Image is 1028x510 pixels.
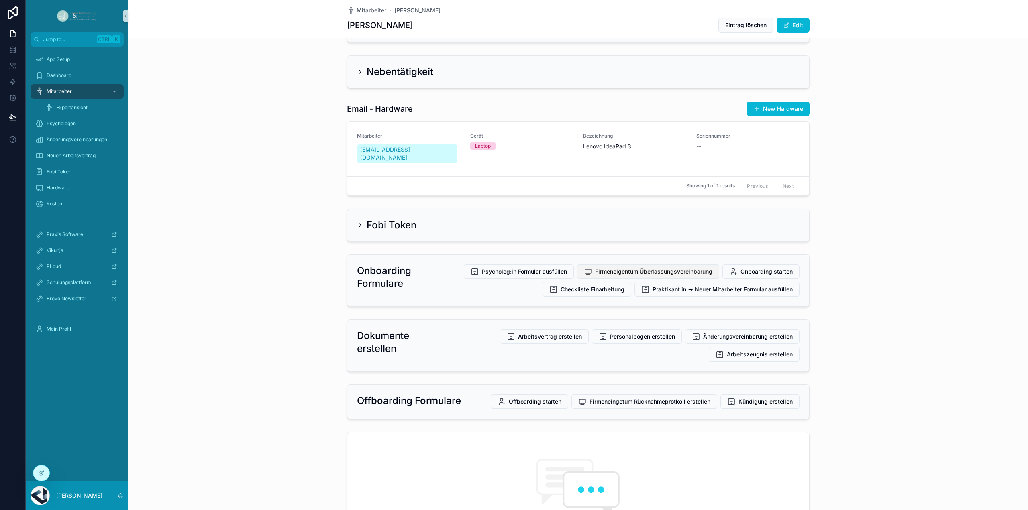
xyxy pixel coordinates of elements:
[509,398,561,406] span: Offboarding starten
[518,333,582,341] span: Arbeitsvertrag erstellen
[47,326,71,332] span: Mein Profil
[589,398,710,406] span: Firmeneingetum Rücknahmeprotkoll erstellen
[571,394,717,409] button: Firmeneingetum Rücknahmeprotkoll erstellen
[653,285,793,293] span: Praktikant:in -> Neuer Mitarbeiter Formular ausfüllen
[583,142,687,150] span: Lenovo IdeaPad 3
[696,133,800,139] span: Seriennummer
[47,136,107,143] span: Änderungsvereinbarungen
[26,47,128,347] div: scrollable content
[47,56,70,63] span: App Setup
[31,132,124,147] a: Änderungsvereinbarungen
[357,133,461,139] span: Mitarbeiter
[720,394,800,409] button: Kündigung erstellen
[56,104,88,111] span: Exportansicht
[740,268,793,276] span: Onboarding starten
[686,183,735,189] span: Showing 1 of 1 results
[725,21,767,29] span: Eintrag löschen
[367,65,433,78] h2: Nebentätigkeit
[47,88,72,95] span: Mitarbeiter
[56,10,98,22] img: App logo
[357,144,457,163] a: [EMAIL_ADDRESS][DOMAIN_NAME]
[47,247,63,254] span: Vikunja
[464,264,574,279] button: Psycholog:in Formular ausfüllen
[97,35,112,43] span: Ctrl
[347,122,809,176] a: Mitarbeiter[EMAIL_ADDRESS][DOMAIN_NAME]GerätLaptopBezeichnungLenovo IdeaPad 3Seriennummer--
[718,18,773,33] button: Eintrag löschen
[47,169,71,175] span: Fobi Token
[43,36,94,43] span: Jump to...
[47,231,83,238] span: Praxis Software
[31,259,124,274] a: PLoud
[31,227,124,242] a: Praxis Software
[543,282,631,297] button: Checkliste Einarbeitung
[31,148,124,163] a: Neuen Arbeitsvertrag
[491,394,568,409] button: Offboarding starten
[31,243,124,258] a: Vikunja
[703,333,793,341] span: Änderungsvereinbarung erstellen
[347,6,386,14] a: Mitarbeiter
[595,268,712,276] span: Firmeneigentum Überlassungsvereinbarung
[47,279,91,286] span: Schulungsplattform
[561,285,624,293] span: Checkliste Einarbeitung
[470,133,574,139] span: Gerät
[31,52,124,67] a: App Setup
[634,282,800,297] button: Praktikant:in -> Neuer Mitarbeiter Formular ausfüllen
[347,20,413,31] h1: [PERSON_NAME]
[709,347,800,362] button: Arbeitszeugnis erstellen
[500,329,589,344] button: Arbeitsvertrag erstellen
[31,116,124,131] a: Psychologen
[583,133,687,139] span: Bezeichnung
[31,322,124,336] a: Mein Profil
[357,6,386,14] span: Mitarbeiter
[722,264,800,279] button: Onboarding starten
[47,263,61,270] span: PLoud
[685,329,800,344] button: Änderungsvereinbarung erstellen
[113,36,120,43] span: K
[482,268,567,276] span: Psycholog:in Formular ausfüllen
[31,181,124,195] a: Hardware
[357,264,422,290] h2: Onboarding Formulare
[47,295,86,302] span: Brevo Newsletter
[47,152,96,159] span: Neuen Arbeitsvertrag
[31,165,124,179] a: Fobi Token
[577,264,719,279] button: Firmeneigentum Überlassungsvereinbarung
[56,492,102,500] p: [PERSON_NAME]
[31,84,124,99] a: Mitarbeiter
[592,329,682,344] button: Personalbogen erstellen
[357,329,442,355] h2: Dokumente erstellen
[777,18,810,33] button: Edit
[394,6,441,14] a: [PERSON_NAME]
[357,394,461,407] h2: Offboarding Formulare
[367,219,416,232] h2: Fobi Token
[610,333,675,341] span: Personalbogen erstellen
[347,103,413,114] h1: Email - Hardware
[696,142,701,150] span: --
[40,100,124,115] a: Exportansicht
[31,291,124,306] a: Brevo Newsletter
[727,350,793,358] span: Arbeitszeugnis erstellen
[31,275,124,290] a: Schulungsplattform
[31,32,124,47] button: Jump to...CtrlK
[47,185,69,191] span: Hardware
[31,197,124,211] a: Kosten
[31,68,124,83] a: Dashboard
[738,398,793,406] span: Kündigung erstellen
[47,201,62,207] span: Kosten
[747,102,810,116] button: New Hardware
[47,72,71,79] span: Dashboard
[360,146,454,162] span: [EMAIL_ADDRESS][DOMAIN_NAME]
[475,142,491,150] div: Laptop
[47,120,76,127] span: Psychologen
